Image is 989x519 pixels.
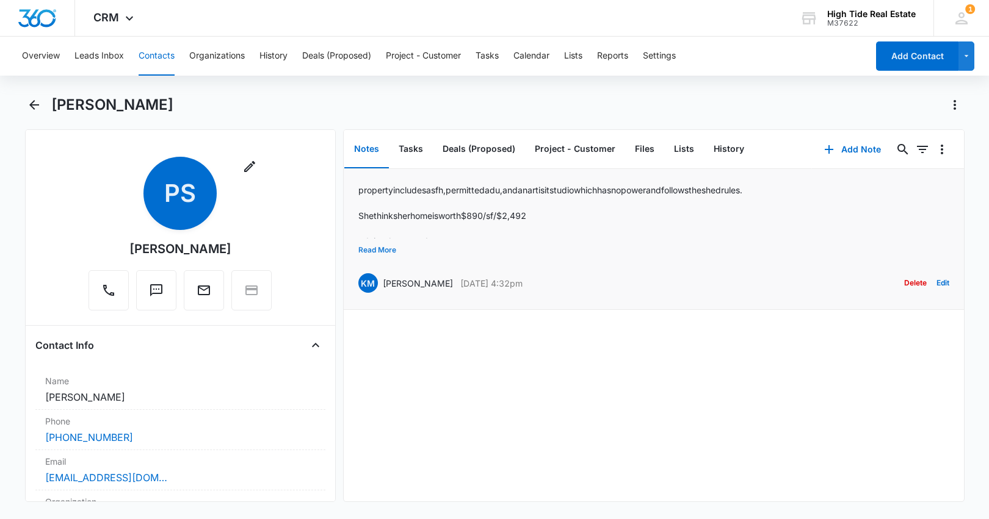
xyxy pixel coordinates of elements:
[358,209,758,222] p: She thinks her home is worth $890/sf / $2,492
[93,11,119,24] span: CRM
[827,19,916,27] div: account id
[643,37,676,76] button: Settings
[433,131,525,168] button: Deals (Proposed)
[460,277,523,290] p: [DATE] 4:32pm
[51,96,173,114] h1: [PERSON_NAME]
[525,131,625,168] button: Project - Customer
[45,390,316,404] dd: [PERSON_NAME]
[358,273,378,293] span: KM
[45,495,316,508] label: Organization
[302,37,371,76] button: Deals (Proposed)
[74,37,124,76] button: Leads Inbox
[184,289,224,299] a: Email
[306,335,325,355] button: Close
[45,374,316,387] label: Name
[136,270,176,310] button: Text
[936,271,949,295] button: Edit
[89,270,129,310] button: Call
[945,95,965,115] button: Actions
[704,131,754,168] button: History
[383,277,453,290] p: [PERSON_NAME]
[35,410,325,450] div: Phone[PHONE_NUMBER]
[358,235,758,248] p: adu is submetered.
[136,289,176,299] a: Text
[386,37,461,76] button: Project - Customer
[913,140,932,159] button: Filters
[812,135,893,164] button: Add Note
[25,95,44,115] button: Back
[932,140,952,159] button: Overflow Menu
[344,131,389,168] button: Notes
[389,131,433,168] button: Tasks
[358,184,758,196] p: property includes a sfh, permitted adu, and an artisit studio which has no power and follows the ...
[625,131,664,168] button: Files
[45,430,133,445] a: [PHONE_NUMBER]
[35,370,325,410] div: Name[PERSON_NAME]
[139,37,175,76] button: Contacts
[35,450,325,490] div: Email[EMAIL_ADDRESS][DOMAIN_NAME]
[35,338,94,353] h4: Contact Info
[45,455,316,468] label: Email
[89,289,129,299] a: Call
[904,271,927,295] button: Delete
[893,140,913,159] button: Search...
[358,238,396,262] button: Read More
[259,37,288,76] button: History
[597,37,628,76] button: Reports
[664,131,704,168] button: Lists
[965,4,975,14] span: 1
[189,37,245,76] button: Organizations
[129,240,231,258] div: [PERSON_NAME]
[45,415,316,428] label: Phone
[965,4,975,14] div: notifications count
[184,270,224,310] button: Email
[476,37,499,76] button: Tasks
[143,157,217,230] span: PS
[45,470,167,485] a: [EMAIL_ADDRESS][DOMAIN_NAME]
[22,37,60,76] button: Overview
[827,9,916,19] div: account name
[513,37,549,76] button: Calendar
[876,41,958,71] button: Add Contact
[564,37,582,76] button: Lists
